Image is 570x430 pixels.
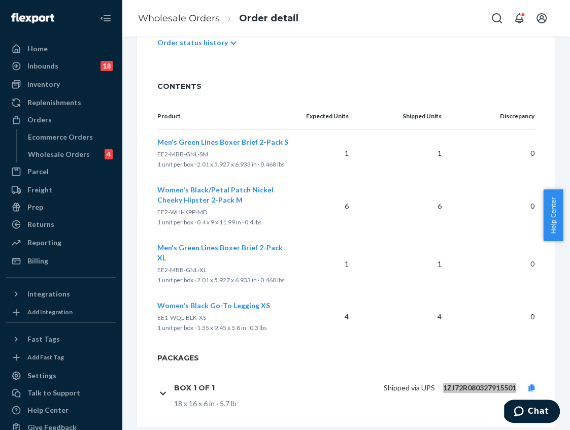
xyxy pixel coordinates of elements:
p: 6 [306,201,349,211]
a: Inbounds18 [6,58,116,74]
p: 1 [306,148,349,158]
p: 1 unit per box · 2.01 x 5.927 x 6.933 in · 0.468 lbs [157,159,290,170]
span: Men's Green Lines Boxer Brief 2-Pack XL [157,243,283,262]
button: Men's Green Lines Boxer Brief 2-Pack S [157,137,288,147]
div: Reporting [27,238,61,248]
h2: Packages [137,353,555,371]
span: Women's Black Go-To Legging XS [157,301,270,310]
div: Talk to Support [27,388,80,398]
div: Orders [27,115,52,125]
div: Freight [27,185,52,195]
p: 0 [457,259,534,269]
div: Billing [27,256,48,266]
button: Women's Black Go-To Legging XS [157,301,270,311]
a: Help Center [6,402,116,418]
a: Freight [6,182,116,198]
p: 1 [365,259,442,269]
span: EE2-WHI-KPP-MD [157,208,207,216]
button: Men's Green Lines Boxer Brief 2-Pack XL [157,243,290,263]
div: Fast Tags [27,334,60,344]
div: Returns [27,219,54,229]
a: Parcel [6,163,116,180]
span: EE2-MBB-GNL-SM [157,150,208,158]
div: 18 x 16 x 6 in · 5.7 lb [174,399,547,409]
button: Open notifications [509,8,529,28]
a: Home [6,41,116,57]
button: Fast Tags [6,331,116,347]
p: 1 [306,259,349,269]
button: Help Center [543,189,563,241]
p: 4 [365,312,442,322]
span: EE1-WQL-BLK-XS [157,314,206,321]
button: Integrations [6,286,116,302]
div: Ecommerce Orders [28,132,93,142]
p: Shipped via UPS [384,383,435,393]
a: Prep [6,199,116,215]
p: Expected Units [306,112,349,121]
div: Integrations [27,289,70,299]
div: 18 [100,61,113,71]
p: 6 [365,201,442,211]
iframe: Opens a widget where you can chat to one of our agents [504,400,560,425]
div: 4 [105,149,113,159]
div: Prep [27,202,43,212]
p: 1 [365,148,442,158]
a: Orders [6,112,116,128]
h1: Box 1 of 1 [174,383,215,392]
p: Product [157,112,290,121]
p: Order status history [157,38,228,48]
p: 1 unit per box · 2.01 x 5.927 x 6.933 in · 0.468 lbs [157,275,290,285]
button: Close Navigation [95,8,116,28]
div: Inbounds [27,61,58,71]
p: Shipped Units [365,112,442,121]
span: Men's Green Lines Boxer Brief 2-Pack S [157,138,288,146]
div: Add Fast Tag [27,353,64,361]
span: EE2-MBB-GNL-XL [157,266,207,274]
div: Home [27,44,48,54]
a: Wholesale Orders4 [23,146,116,162]
ol: breadcrumbs [130,4,307,34]
button: Talk to Support [6,385,116,401]
div: Inventory [27,79,60,89]
a: Replenishments [6,94,116,111]
span: CONTENTS [157,81,534,91]
a: 1ZJ72R080327915501 [443,383,516,392]
a: Ecommerce Orders [23,129,116,145]
a: Wholesale Orders [138,13,220,24]
p: 4 [306,312,349,322]
a: Order detail [239,13,298,24]
div: Add Integration [27,308,73,316]
img: Flexport logo [11,13,54,23]
a: Billing [6,253,116,269]
button: Open Search Box [487,8,507,28]
a: Add Fast Tag [6,351,116,363]
button: Open account menu [531,8,552,28]
button: Women's Black/Petal Patch Nickel Cheeky Hipster 2-Pack M [157,185,290,205]
p: Discrepancy [457,112,534,121]
a: Inventory [6,76,116,92]
a: Reporting [6,235,116,251]
div: Help Center [27,405,69,415]
p: 0 [457,312,534,322]
span: Women's Black/Petal Patch Nickel Cheeky Hipster 2-Pack M [157,185,274,204]
a: Add Integration [6,306,116,318]
p: 1 unit per box · 1.55 x 9.45 x 5.8 in · 0.3 lbs [157,323,290,333]
a: Returns [6,216,116,233]
p: 0 [457,201,534,211]
p: 0 [457,148,534,158]
div: Wholesale Orders [28,149,90,159]
div: Settings [27,371,56,381]
a: Settings [6,368,116,384]
div: Replenishments [27,97,81,108]
div: Parcel [27,167,49,177]
p: 1 unit per box · 0.4 x 9 x 11.99 in · 0.4 lbs [157,217,290,227]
